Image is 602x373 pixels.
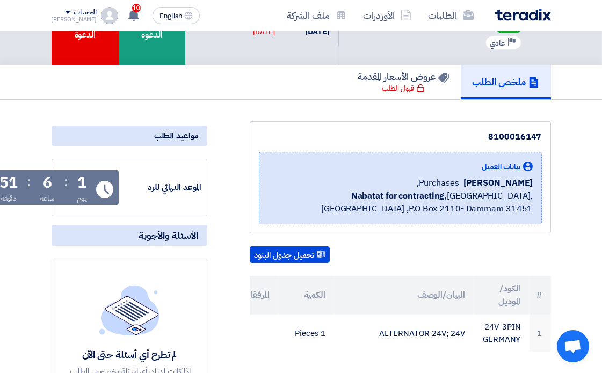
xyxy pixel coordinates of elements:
div: [DATE] [292,26,330,38]
div: 6 [43,175,52,191]
span: الأسئلة والأجوبة [139,229,199,242]
div: لم تطرح أي أسئلة حتى الآن [67,348,192,361]
span: [GEOGRAPHIC_DATA], [GEOGRAPHIC_DATA] ,P.O Box 2110- Dammam 31451 [268,189,533,215]
div: [DATE] [253,27,274,38]
td: 1 Pieces [278,315,334,352]
span: English [159,12,182,20]
div: الحساب [74,8,97,17]
span: عادي [490,38,505,48]
a: الأوردرات [355,3,420,28]
td: 24V-3PINGERMANY [474,315,530,352]
b: Nabatat for contracting, [351,189,447,202]
h5: ملخص الطلب [473,76,539,88]
div: [PERSON_NAME] [52,17,97,23]
span: [PERSON_NAME] [463,177,533,189]
th: الكود/الموديل [474,276,530,315]
div: 8100016147 [259,130,542,143]
div: 1 [77,175,86,191]
td: 1 [530,315,551,352]
a: عروض الأسعار المقدمة قبول الطلب [346,65,461,99]
div: Open chat [557,330,589,362]
img: Teradix logo [495,9,551,21]
button: English [153,7,200,24]
th: الكمية [278,276,334,315]
th: المرفقات [222,276,278,315]
img: empty_state_list.svg [99,285,159,335]
div: مواعيد الطلب [52,126,207,146]
th: البيان/الوصف [334,276,474,315]
div: قبول الطلب [382,83,425,94]
a: ملف الشركة [279,3,355,28]
button: تحميل جدول البنود [250,246,330,264]
a: الطلبات [420,3,482,28]
span: Purchases, [417,177,459,189]
div: : [64,172,68,192]
div: : [27,172,31,192]
a: ملخص الطلب [461,65,551,99]
div: يوم [77,193,87,204]
th: # [530,276,551,315]
span: 10 [132,4,141,12]
span: بيانات العميل [482,161,521,172]
div: ساعة [40,193,55,204]
div: الموعد النهائي للرد [121,181,201,194]
img: profile_test.png [101,7,118,24]
td: ALTERNATOR 24V; 24V [334,315,474,352]
h5: عروض الأسعار المقدمة [358,70,449,83]
div: دقيقة [1,193,17,204]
